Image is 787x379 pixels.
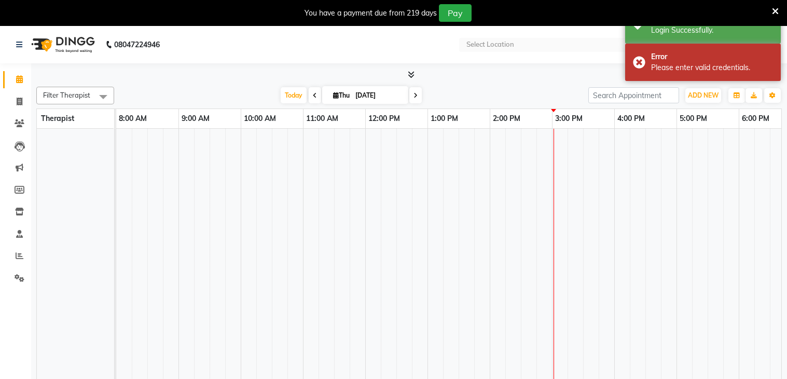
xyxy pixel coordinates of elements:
[116,111,149,126] a: 8:00 AM
[685,88,721,103] button: ADD NEW
[490,111,523,126] a: 2:00 PM
[179,111,212,126] a: 9:00 AM
[26,30,98,59] img: logo
[553,111,585,126] a: 3:00 PM
[241,111,279,126] a: 10:00 AM
[651,25,773,36] div: Login Successfully.
[466,39,514,50] div: Select Location
[688,91,719,99] span: ADD NEW
[303,111,341,126] a: 11:00 AM
[739,111,772,126] a: 6:00 PM
[43,91,90,99] span: Filter Therapist
[114,30,160,59] b: 08047224946
[651,51,773,62] div: Error
[588,87,679,103] input: Search Appointment
[330,91,352,99] span: Thu
[651,62,773,73] div: Please enter valid credentials.
[352,88,404,103] input: 2025-09-04
[281,87,307,103] span: Today
[428,111,461,126] a: 1:00 PM
[366,111,403,126] a: 12:00 PM
[305,8,437,19] div: You have a payment due from 219 days
[677,111,710,126] a: 5:00 PM
[439,4,472,22] button: Pay
[41,114,74,123] span: Therapist
[615,111,647,126] a: 4:00 PM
